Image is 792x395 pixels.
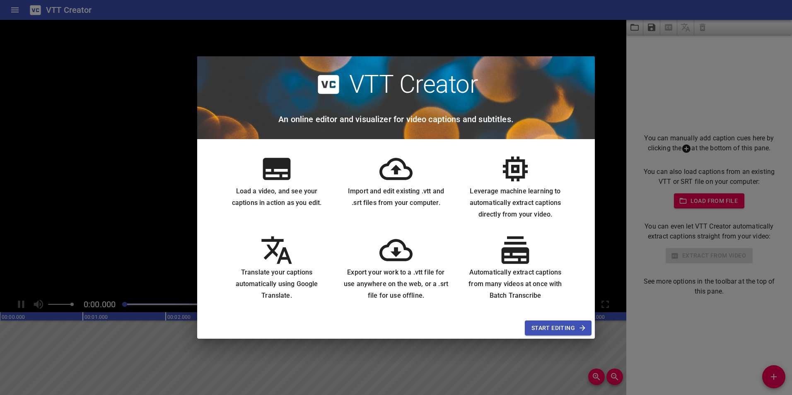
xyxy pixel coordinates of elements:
h6: Export your work to a .vtt file for use anywhere on the web, or a .srt file for use offline. [343,267,449,301]
button: Start Editing [525,320,592,336]
h6: Load a video, and see your captions in action as you edit. [224,185,330,209]
h6: Leverage machine learning to automatically extract captions directly from your video. [462,185,568,220]
h6: Translate your captions automatically using Google Translate. [224,267,330,301]
h2: VTT Creator [349,70,478,99]
h6: Import and edit existing .vtt and .srt files from your computer. [343,185,449,209]
span: Start Editing [531,323,585,333]
h6: An online editor and visualizer for video captions and subtitles. [278,113,514,126]
h6: Automatically extract captions from many videos at once with Batch Transcribe [462,267,568,301]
